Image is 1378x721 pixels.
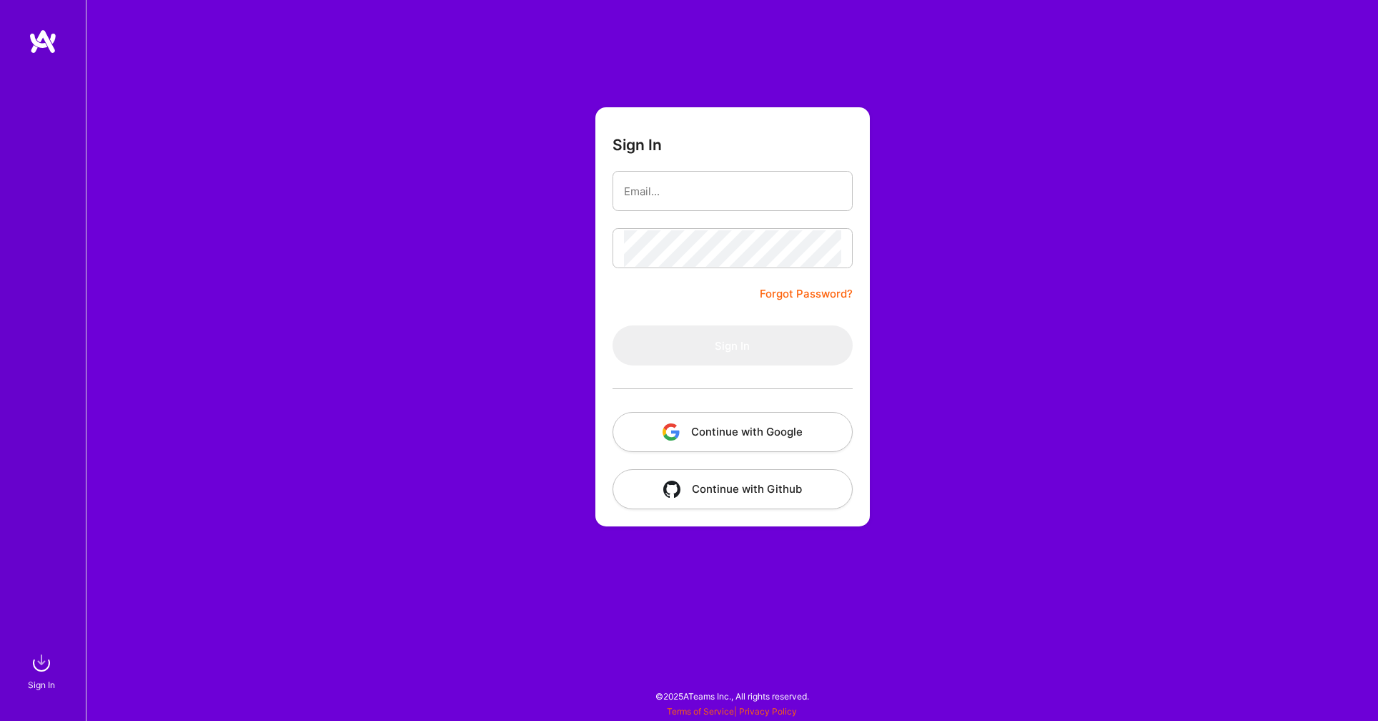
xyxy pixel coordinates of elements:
[667,706,797,717] span: |
[30,649,56,692] a: sign inSign In
[663,481,680,498] img: icon
[613,469,853,509] button: Continue with Github
[739,706,797,717] a: Privacy Policy
[667,706,734,717] a: Terms of Service
[760,285,853,303] a: Forgot Password?
[29,29,57,54] img: logo
[28,677,55,692] div: Sign In
[613,136,662,154] h3: Sign In
[624,173,841,210] input: Email...
[86,678,1378,714] div: © 2025 ATeams Inc., All rights reserved.
[613,412,853,452] button: Continue with Google
[613,325,853,366] button: Sign In
[27,649,56,677] img: sign in
[663,423,680,441] img: icon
